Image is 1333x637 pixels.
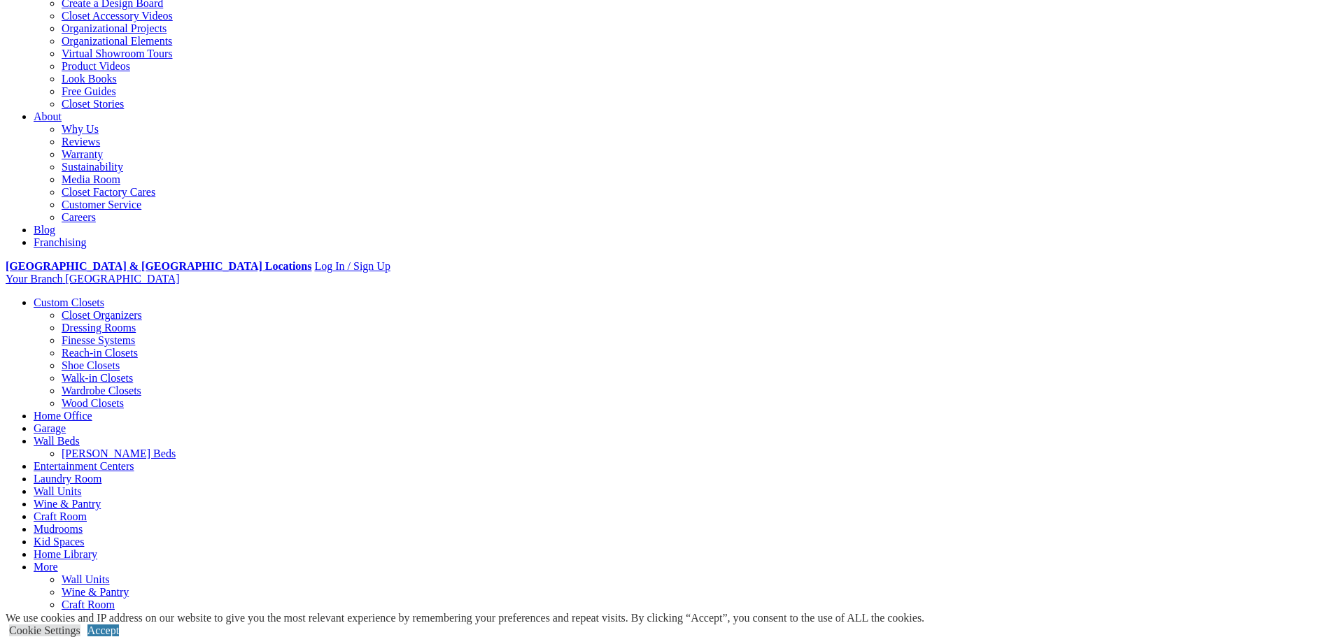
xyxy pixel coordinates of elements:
a: Product Videos [62,60,130,72]
a: Closet Organizers [62,309,142,321]
a: Finesse Systems [62,334,135,346]
a: Craft Room [34,510,87,522]
a: Free Guides [62,85,116,97]
a: Your Branch [GEOGRAPHIC_DATA] [6,273,180,285]
a: Walk-in Closets [62,372,133,384]
a: Accept [87,624,119,636]
a: About [34,110,62,122]
a: Wall Beds [34,435,80,447]
a: Mudrooms [62,611,111,623]
a: Mudrooms [34,523,83,535]
a: [PERSON_NAME] Beds [62,448,176,459]
a: Reach-in Closets [62,347,138,359]
a: Organizational Projects [62,22,167,34]
a: Reviews [62,136,100,148]
a: Dressing Rooms [62,322,136,334]
a: Wall Units [34,485,81,497]
span: [GEOGRAPHIC_DATA] [65,273,179,285]
a: Laundry Room [34,473,101,485]
a: Log In / Sign Up [314,260,390,272]
a: Custom Closets [34,296,104,308]
a: Closet Accessory Videos [62,10,173,22]
a: Why Us [62,123,99,135]
a: Wine & Pantry [34,498,101,510]
a: Closet Stories [62,98,124,110]
a: Home Office [34,410,92,422]
a: Customer Service [62,199,141,210]
a: Virtual Showroom Tours [62,48,173,59]
a: Organizational Elements [62,35,172,47]
span: Your Branch [6,273,62,285]
a: Media Room [62,173,120,185]
a: Look Books [62,73,117,85]
a: Warranty [62,148,103,160]
a: Wall Units [62,573,109,585]
a: Wardrobe Closets [62,385,141,396]
a: Careers [62,211,96,223]
a: Franchising [34,236,87,248]
a: Craft Room [62,599,115,610]
a: More menu text will display only on big screen [34,561,58,573]
div: We use cookies and IP address on our website to give you the most relevant experience by remember... [6,612,924,624]
a: Entertainment Centers [34,460,134,472]
a: Garage [34,422,66,434]
a: Kid Spaces [34,536,84,547]
a: Blog [34,224,55,236]
a: Cookie Settings [9,624,80,636]
a: Closet Factory Cares [62,186,155,198]
a: Wine & Pantry [62,586,129,598]
a: Sustainability [62,161,123,173]
a: Shoe Closets [62,359,120,371]
a: Wood Closets [62,397,124,409]
a: [GEOGRAPHIC_DATA] & [GEOGRAPHIC_DATA] Locations [6,260,311,272]
a: Home Library [34,548,97,560]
